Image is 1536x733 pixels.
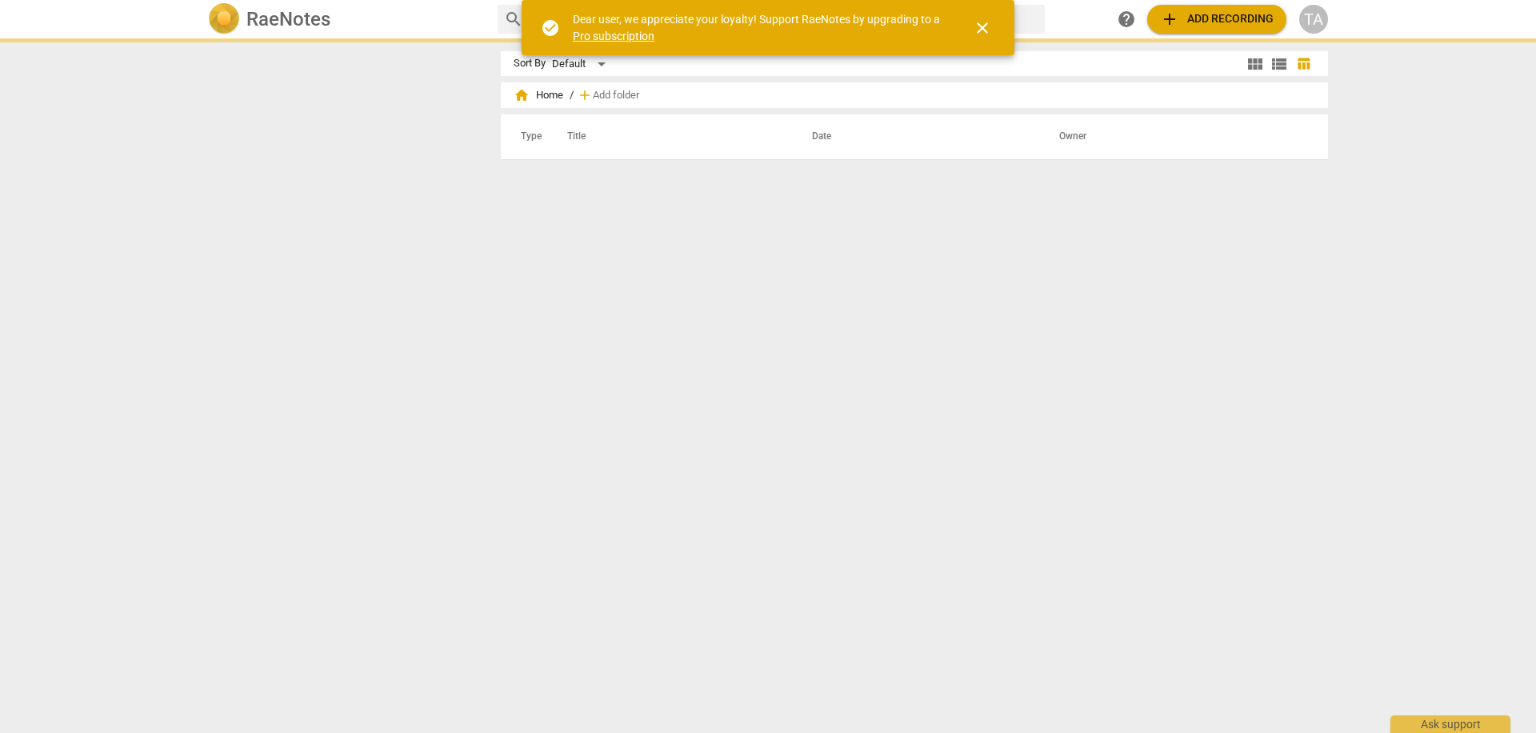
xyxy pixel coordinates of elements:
a: Help [1112,5,1141,34]
button: Table view [1291,52,1315,76]
button: List view [1267,52,1291,76]
span: / [570,90,574,102]
th: Date [793,114,1040,159]
span: Home [514,87,563,103]
span: search [504,10,523,29]
button: Close [963,9,1002,47]
span: check_circle [541,18,560,38]
span: help [1117,10,1136,29]
h2: RaeNotes [246,8,330,30]
th: Owner [1040,114,1311,159]
button: TA [1299,5,1328,34]
img: Logo [208,3,240,35]
span: view_list [1270,54,1289,74]
a: LogoRaeNotes [208,3,485,35]
span: add [1160,10,1179,29]
span: add [577,87,593,103]
span: table_chart [1296,56,1311,71]
button: Tile view [1243,52,1267,76]
span: close [973,18,992,38]
span: Add folder [593,90,639,102]
button: Upload [1147,5,1286,34]
span: view_module [1246,54,1265,74]
a: Pro subscription [573,30,654,42]
span: home [514,87,530,103]
div: Default [552,51,611,77]
th: Title [548,114,793,159]
div: Ask support [1390,715,1510,733]
div: Dear user, we appreciate your loyalty! Support RaeNotes by upgrading to a [573,11,944,44]
th: Type [508,114,548,159]
span: Add recording [1160,10,1274,29]
div: Sort By [514,58,546,70]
